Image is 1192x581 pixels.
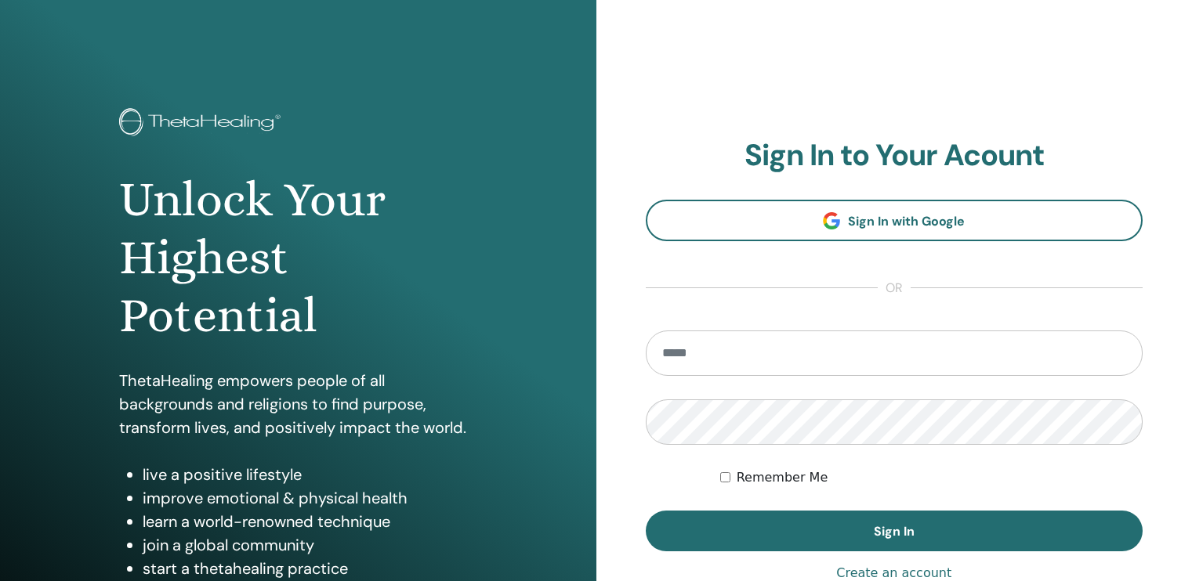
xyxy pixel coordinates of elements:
[878,279,911,298] span: or
[720,468,1143,487] div: Keep me authenticated indefinitely or until I manually logout
[143,510,477,533] li: learn a world-renowned technique
[143,463,477,486] li: live a positive lifestyle
[646,200,1143,241] a: Sign In with Google
[143,486,477,510] li: improve emotional & physical health
[737,468,828,487] label: Remember Me
[646,138,1143,174] h2: Sign In to Your Acount
[119,171,477,345] h1: Unlock Your Highest Potential
[848,213,965,229] span: Sign In with Google
[646,511,1143,551] button: Sign In
[143,533,477,557] li: join a global community
[143,557,477,580] li: start a thetahealing practice
[874,523,915,539] span: Sign In
[119,369,477,439] p: ThetaHealing empowers people of all backgrounds and religions to find purpose, transform lives, a...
